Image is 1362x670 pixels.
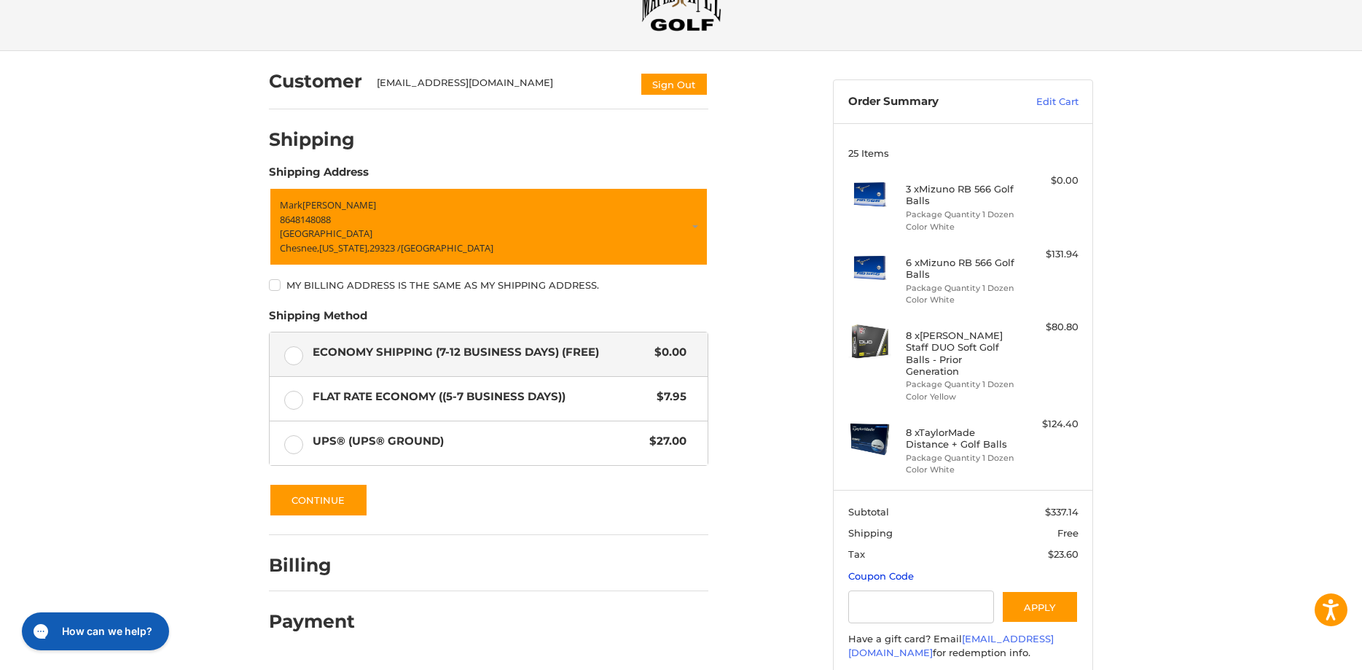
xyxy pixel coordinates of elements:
[401,241,493,254] span: [GEOGRAPHIC_DATA]
[280,198,302,211] span: Mark
[1045,506,1079,518] span: $337.14
[1001,591,1079,623] button: Apply
[1057,527,1079,539] span: Free
[369,241,401,254] span: 29323 /
[269,128,355,151] h2: Shipping
[642,433,686,450] span: $27.00
[313,433,643,450] span: UPS® (UPS® Ground)
[848,548,865,560] span: Tax
[906,294,1017,306] li: Color White
[848,632,1079,661] div: Have a gift card? Email for redemption info.
[1021,174,1079,188] div: $0.00
[1021,320,1079,335] div: $80.80
[269,308,367,331] legend: Shipping Method
[848,95,1005,109] h3: Order Summary
[906,391,1017,403] li: Color Yellow
[649,389,686,405] span: $7.95
[319,241,369,254] span: [US_STATE],
[313,344,648,361] span: Economy Shipping (7-12 Business Days) (Free)
[377,76,626,96] div: [EMAIL_ADDRESS][DOMAIN_NAME]
[269,164,369,187] legend: Shipping Address
[906,330,1017,377] h4: 8 x [PERSON_NAME] Staff DUO Soft Golf Balls - Prior Generation
[906,464,1017,476] li: Color White
[1021,247,1079,262] div: $131.94
[848,506,889,518] span: Subtotal
[906,183,1017,207] h4: 3 x Mizuno RB 566 Golf Balls
[647,344,686,361] span: $0.00
[280,213,331,226] span: 8648148088
[280,241,319,254] span: Chesnee,
[1021,417,1079,432] div: $124.40
[269,483,368,517] button: Continue
[1048,548,1079,560] span: $23.60
[640,72,708,96] button: Sign Out
[1005,95,1079,109] a: Edit Cart
[906,209,1017,221] li: Package Quantity 1 Dozen
[280,227,372,240] span: [GEOGRAPHIC_DATA]
[269,610,355,633] h2: Payment
[848,147,1079,159] h3: 25 Items
[906,282,1017,295] li: Package Quantity 1 Dozen
[269,187,708,266] a: Enter or select a different address
[302,198,376,211] span: [PERSON_NAME]
[848,591,995,623] input: Gift Certificate or Coupon Code
[848,527,893,539] span: Shipping
[906,257,1017,281] h4: 6 x Mizuno RB 566 Golf Balls
[313,389,650,405] span: Flat Rate Economy ((5-7 Business Days))
[269,554,354,577] h2: Billing
[848,570,914,582] a: Coupon Code
[15,607,174,655] iframe: Gorgias live chat messenger
[906,378,1017,391] li: Package Quantity 1 Dozen
[906,426,1017,451] h4: 8 x TaylorMade Distance + Golf Balls
[906,221,1017,233] li: Color White
[906,452,1017,464] li: Package Quantity 1 Dozen
[269,279,708,291] label: My billing address is the same as my shipping address.
[269,70,362,93] h2: Customer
